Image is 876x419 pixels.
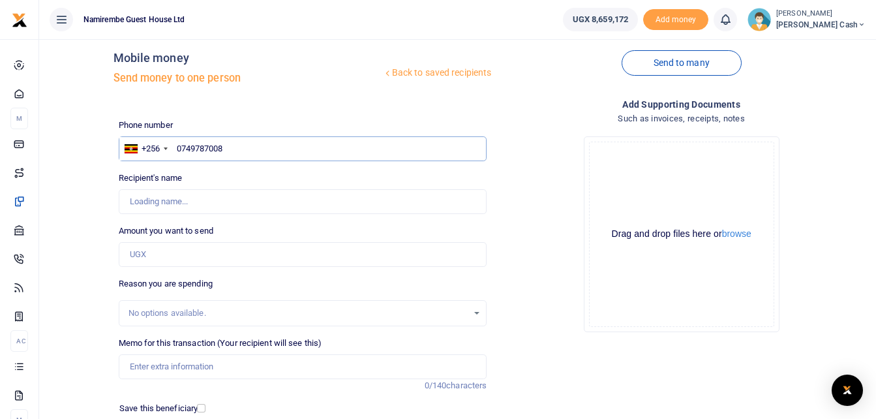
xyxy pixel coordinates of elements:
[78,14,190,25] span: Namirembe Guest House Ltd
[590,228,774,240] div: Drag and drop files here or
[832,375,863,406] div: Open Intercom Messenger
[643,14,708,23] a: Add money
[558,8,643,31] li: Wallet ballance
[119,402,198,415] label: Save this beneficiary
[425,380,447,390] span: 0/140
[563,8,638,31] a: UGX 8,659,172
[584,136,779,332] div: File Uploader
[643,9,708,31] span: Add money
[119,189,487,214] input: Loading name...
[643,9,708,31] li: Toup your wallet
[119,137,172,161] div: Uganda: +256
[722,229,751,238] button: browse
[119,136,487,161] input: Enter phone number
[497,112,866,126] h4: Such as invoices, receipts, notes
[119,337,322,350] label: Memo for this transaction (Your recipient will see this)
[10,108,28,129] li: M
[12,14,27,24] a: logo-small logo-large logo-large
[748,8,771,31] img: profile-user
[10,330,28,352] li: Ac
[446,380,487,390] span: characters
[497,97,866,112] h4: Add supporting Documents
[622,50,742,76] a: Send to many
[12,12,27,28] img: logo-small
[119,225,213,238] label: Amount you want to send
[119,242,487,267] input: UGX
[113,72,382,85] h5: Send money to one person
[119,277,213,290] label: Reason you are spending
[573,13,628,26] span: UGX 8,659,172
[776,8,866,20] small: [PERSON_NAME]
[119,354,487,379] input: Enter extra information
[113,51,382,65] h4: Mobile money
[142,142,160,155] div: +256
[748,8,866,31] a: profile-user [PERSON_NAME] [PERSON_NAME] Cash
[382,61,492,85] a: Back to saved recipients
[128,307,468,320] div: No options available.
[776,19,866,31] span: [PERSON_NAME] Cash
[119,119,173,132] label: Phone number
[119,172,183,185] label: Recipient's name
